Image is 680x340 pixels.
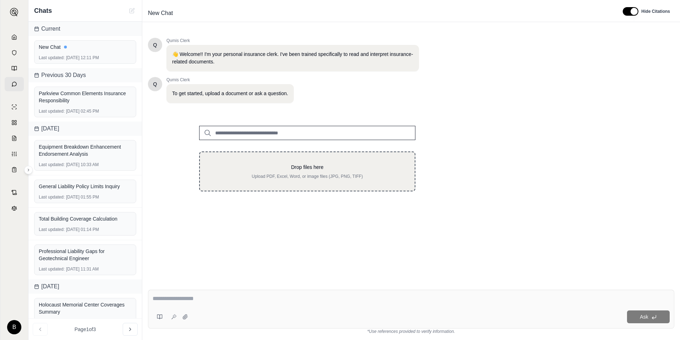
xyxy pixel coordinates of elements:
[145,7,614,19] div: Edit Title
[640,314,648,320] span: Ask
[641,9,670,14] span: Hide Citations
[39,266,132,272] div: [DATE] 11:31 AM
[39,43,132,51] div: New Chat
[28,22,142,36] div: Current
[153,81,157,88] span: Hello
[128,6,136,15] button: New Chat
[39,227,132,232] div: [DATE] 01:14 PM
[211,174,403,179] p: Upload PDF, Excel, Word, or image files (JPG, PNG, TIFF)
[39,227,65,232] span: Last updated:
[7,5,21,19] button: Expand sidebar
[39,108,65,114] span: Last updated:
[24,166,33,174] button: Expand sidebar
[39,215,132,222] div: Total Building Coverage Calculation
[148,329,674,334] div: *Use references provided to verify information.
[39,55,132,61] div: [DATE] 12:11 PM
[5,46,24,60] a: Documents Vault
[39,90,132,104] div: Parkview Common Elements Insurance Responsibility
[153,41,157,48] span: Hello
[211,164,403,171] p: Drop files here
[5,77,24,91] a: Chat
[39,183,132,190] div: General Liability Policy Limits Inquiry
[627,310,670,323] button: Ask
[39,248,132,262] div: Professional Liability Gaps for Geotechnical Engineer
[172,90,288,97] p: To get started, upload a document or ask a question.
[5,30,24,44] a: Home
[34,6,52,16] span: Chats
[39,194,132,200] div: [DATE] 01:55 PM
[75,326,96,333] span: Page 1 of 3
[39,194,65,200] span: Last updated:
[145,7,176,19] span: New Chat
[28,279,142,294] div: [DATE]
[39,162,132,168] div: [DATE] 10:33 AM
[5,100,24,114] a: Single Policy
[5,61,24,76] a: Prompt Library
[39,162,65,168] span: Last updated:
[28,68,142,82] div: Previous 30 Days
[7,320,21,334] div: B
[5,185,24,200] a: Contract Analysis
[5,163,24,177] a: Coverage Table
[166,77,294,83] span: Qumis Clerk
[5,201,24,215] a: Legal Search Engine
[39,266,65,272] span: Last updated:
[39,143,132,158] div: Equipment Breakdown Enhancement Endorsement Analysis
[172,51,413,66] p: 👋 Welcome!! I'm your personal insurance clerk. I've been trained specifically to read and interpr...
[5,131,24,145] a: Claim Coverage
[28,122,142,136] div: [DATE]
[10,8,18,16] img: Expand sidebar
[166,38,419,43] span: Qumis Clerk
[5,115,24,130] a: Policy Comparisons
[39,301,132,315] div: Holocaust Memorial Center Coverages Summary
[5,147,24,161] a: Custom Report
[39,108,132,114] div: [DATE] 02:45 PM
[39,55,65,61] span: Last updated:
